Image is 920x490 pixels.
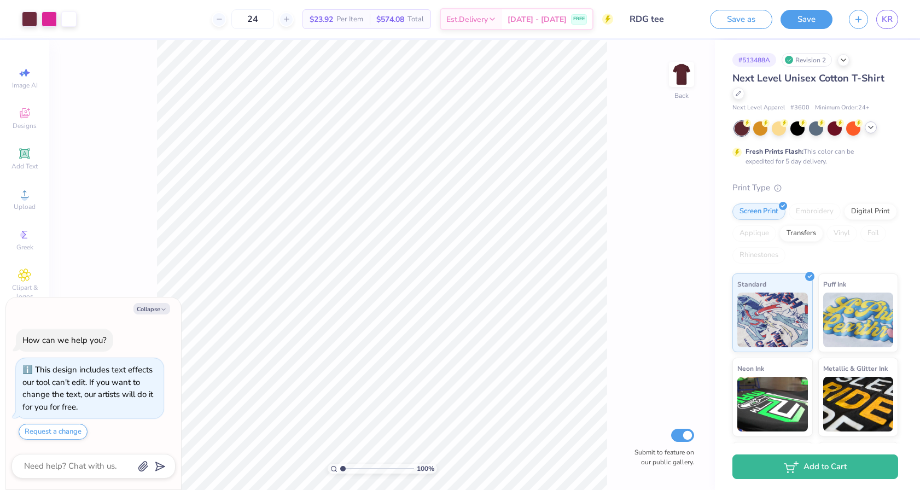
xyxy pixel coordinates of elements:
[671,63,692,85] img: Back
[336,14,363,25] span: Per Item
[13,121,37,130] span: Designs
[781,10,832,29] button: Save
[732,225,776,242] div: Applique
[882,13,893,26] span: KR
[746,147,803,156] strong: Fresh Prints Flash:
[674,91,689,101] div: Back
[22,335,107,346] div: How can we help you?
[844,203,897,220] div: Digital Print
[823,377,894,431] img: Metallic & Glitter Ink
[133,303,170,314] button: Collapse
[737,278,766,290] span: Standard
[815,103,870,113] span: Minimum Order: 24 +
[790,103,810,113] span: # 3600
[737,293,808,347] img: Standard
[621,8,702,30] input: Untitled Design
[732,103,785,113] span: Next Level Apparel
[737,377,808,431] img: Neon Ink
[782,53,832,67] div: Revision 2
[14,202,36,211] span: Upload
[16,243,33,252] span: Greek
[779,225,823,242] div: Transfers
[5,283,44,301] span: Clipart & logos
[19,424,88,440] button: Request a change
[710,10,772,29] button: Save as
[732,454,898,479] button: Add to Cart
[732,247,785,264] div: Rhinestones
[446,14,488,25] span: Est. Delivery
[732,182,898,194] div: Print Type
[231,9,274,29] input: – –
[628,447,694,467] label: Submit to feature on our public gallery.
[310,14,333,25] span: $23.92
[22,364,153,412] div: This design includes text effects our tool can't edit. If you want to change the text, our artist...
[508,14,567,25] span: [DATE] - [DATE]
[11,162,38,171] span: Add Text
[732,72,884,85] span: Next Level Unisex Cotton T-Shirt
[823,363,888,374] span: Metallic & Glitter Ink
[789,203,841,220] div: Embroidery
[407,14,424,25] span: Total
[732,203,785,220] div: Screen Print
[573,15,585,23] span: FREE
[376,14,404,25] span: $574.08
[876,10,898,29] a: KR
[12,81,38,90] span: Image AI
[823,278,846,290] span: Puff Ink
[826,225,857,242] div: Vinyl
[417,464,434,474] span: 100 %
[823,293,894,347] img: Puff Ink
[737,363,764,374] span: Neon Ink
[860,225,886,242] div: Foil
[746,147,880,166] div: This color can be expedited for 5 day delivery.
[732,53,776,67] div: # 513488A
